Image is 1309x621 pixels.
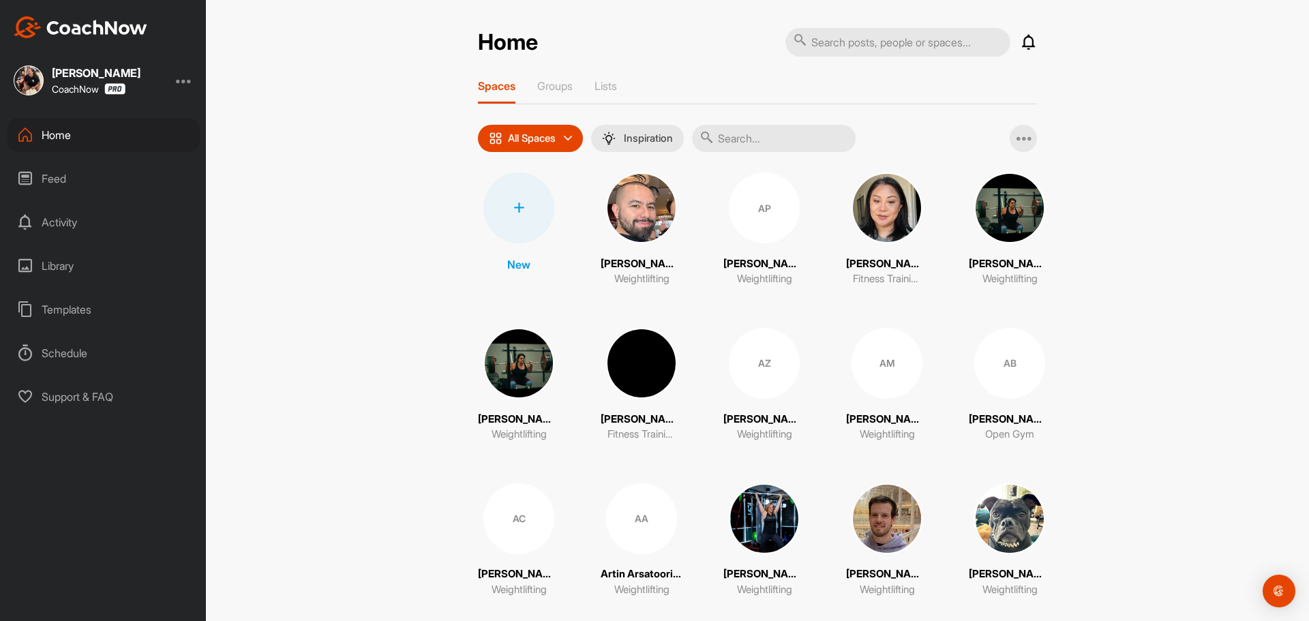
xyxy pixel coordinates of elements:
[14,16,147,38] img: CoachNow
[723,328,805,442] a: AZ[PERSON_NAME]Weightlifting
[104,83,125,95] img: CoachNow Pro
[7,205,200,239] div: Activity
[7,292,200,327] div: Templates
[601,172,682,287] a: [PERSON_NAME]Weightlifting
[729,172,800,243] div: AP
[846,483,928,598] a: [PERSON_NAME]Weightlifting
[737,582,792,598] p: Weightlifting
[507,256,530,273] p: New
[723,483,805,598] a: [PERSON_NAME]Weightlifting
[723,412,805,427] p: [PERSON_NAME]
[478,483,560,598] a: AC[PERSON_NAME]Weightlifting
[985,427,1034,442] p: Open Gym
[537,79,573,93] p: Groups
[624,133,673,144] p: Inspiration
[692,125,856,152] input: Search...
[614,271,669,287] p: Weightlifting
[601,566,682,582] p: Artin Arsatoorian
[489,132,502,145] img: icon
[595,79,617,93] p: Lists
[52,67,140,78] div: [PERSON_NAME]
[1263,575,1295,607] div: Open Intercom Messenger
[846,566,928,582] p: [PERSON_NAME]
[729,328,800,399] div: AZ
[492,427,547,442] p: Weightlifting
[853,271,921,287] p: Fitness Training
[601,483,682,598] a: AAArtin ArsatoorianWeightlifting
[602,132,616,145] img: menuIcon
[974,483,1045,554] img: square_beffe13ba09b1bfb1e82791e5bd7a9ed.jpg
[601,412,682,427] p: [PERSON_NAME]
[974,328,1045,399] div: AB
[852,483,922,554] img: square_d2eac11a9112476bd5fdf4238a8d95ee.jpg
[969,566,1051,582] p: [PERSON_NAME]
[483,483,554,554] div: AC
[606,172,677,243] img: square_ac773938131739b1418d724d655db56a.jpg
[982,271,1038,287] p: Weightlifting
[478,79,515,93] p: Spaces
[492,582,547,598] p: Weightlifting
[478,328,560,442] a: [PERSON_NAME]Weightlifting
[969,412,1051,427] p: [PERSON_NAME]
[601,328,682,442] a: [PERSON_NAME]Fitness Training
[860,582,915,598] p: Weightlifting
[7,336,200,370] div: Schedule
[982,582,1038,598] p: Weightlifting
[969,483,1051,598] a: [PERSON_NAME]Weightlifting
[852,328,922,399] div: AM
[846,412,928,427] p: [PERSON_NAME]
[606,483,677,554] div: AA
[846,256,928,272] p: [PERSON_NAME]
[7,118,200,152] div: Home
[7,380,200,414] div: Support & FAQ
[969,172,1051,287] a: [PERSON_NAME]Weightlifting
[478,29,538,56] h2: Home
[478,566,560,582] p: [PERSON_NAME]
[969,256,1051,272] p: [PERSON_NAME]
[52,83,125,95] div: CoachNow
[508,133,556,144] p: All Spaces
[601,256,682,272] p: [PERSON_NAME]
[614,582,669,598] p: Weightlifting
[723,172,805,287] a: AP[PERSON_NAME]Weightlifting
[860,427,915,442] p: Weightlifting
[737,271,792,287] p: Weightlifting
[737,427,792,442] p: Weightlifting
[723,566,805,582] p: [PERSON_NAME]
[785,28,1010,57] input: Search posts, people or spaces...
[852,172,922,243] img: square_e36b5e23f140f633f756b903de13e3b1.jpg
[974,172,1045,243] img: square_99fee8665ee73bb014efc314df3a3f95.jpg
[607,427,676,442] p: Fitness Training
[483,328,554,399] img: square_99fee8665ee73bb014efc314df3a3f95.jpg
[846,328,928,442] a: AM[PERSON_NAME]Weightlifting
[729,483,800,554] img: square_23186a31762ce50ff7907acfd9911d24.jpg
[606,328,677,399] img: square_d4a123f8eec94271a46c8229420ff75f.jpg
[14,65,44,95] img: square_e339765c9fe6f80dcd00e42095057a3f.jpg
[478,412,560,427] p: [PERSON_NAME]
[7,162,200,196] div: Feed
[969,328,1051,442] a: AB[PERSON_NAME]Open Gym
[846,172,928,287] a: [PERSON_NAME]Fitness Training
[7,249,200,283] div: Library
[723,256,805,272] p: [PERSON_NAME]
